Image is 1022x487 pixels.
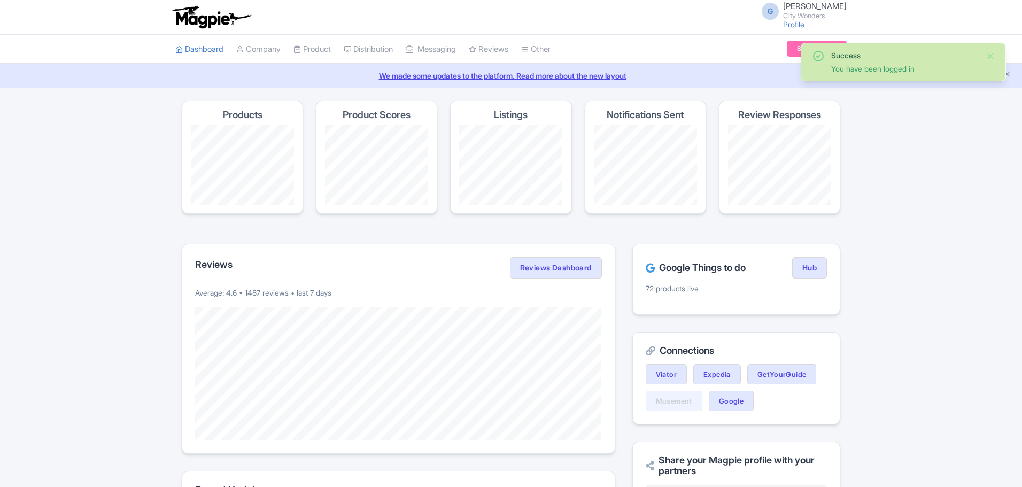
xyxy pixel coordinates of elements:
[693,364,741,384] a: Expedia
[709,391,754,411] a: Google
[831,63,978,74] div: You have been logged in
[195,287,602,298] p: Average: 4.6 • 1487 reviews • last 7 days
[236,35,281,64] a: Company
[738,110,821,120] h4: Review Responses
[831,50,978,61] div: Success
[792,257,827,279] a: Hub
[783,12,847,19] small: City Wonders
[343,110,411,120] h4: Product Scores
[646,345,827,356] h2: Connections
[755,2,847,19] a: G [PERSON_NAME] City Wonders
[783,20,804,29] a: Profile
[646,391,702,411] a: Musement
[607,110,684,120] h4: Notifications Sent
[406,35,456,64] a: Messaging
[6,70,1016,81] a: We made some updates to the platform. Read more about the new layout
[510,257,602,279] a: Reviews Dashboard
[195,259,233,270] h2: Reviews
[521,35,551,64] a: Other
[175,35,223,64] a: Dashboard
[646,364,687,384] a: Viator
[762,3,779,20] span: G
[223,110,262,120] h4: Products
[469,35,508,64] a: Reviews
[646,283,827,294] p: 72 products live
[293,35,331,64] a: Product
[646,455,827,476] h2: Share your Magpie profile with your partners
[646,262,746,273] h2: Google Things to do
[170,5,253,29] img: logo-ab69f6fb50320c5b225c76a69d11143b.png
[1003,69,1011,81] button: Close announcement
[494,110,528,120] h4: Listings
[783,1,847,11] span: [PERSON_NAME]
[344,35,393,64] a: Distribution
[986,50,995,63] button: Close
[787,41,847,57] a: Subscription
[747,364,817,384] a: GetYourGuide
